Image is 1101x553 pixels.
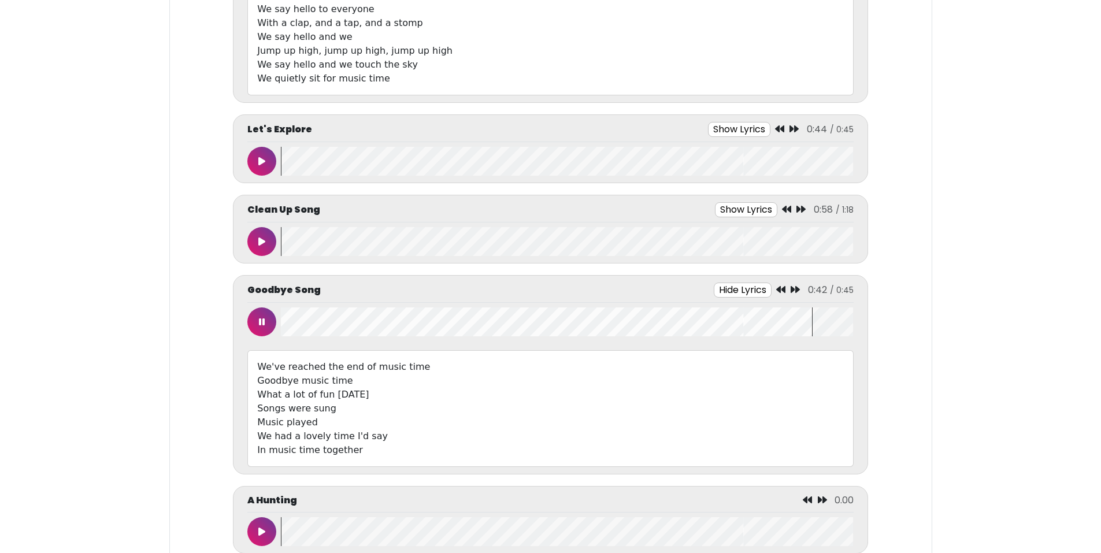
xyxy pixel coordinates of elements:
[714,283,772,298] button: Hide Lyrics
[830,284,854,296] span: / 0:45
[835,493,854,507] span: 0.00
[836,204,854,216] span: / 1:18
[807,123,827,136] span: 0:44
[814,203,833,216] span: 0:58
[247,350,853,467] div: We've reached the end of music time Goodbye music time What a lot of fun [DATE] Songs were sung M...
[830,124,854,135] span: / 0:45
[715,202,777,217] button: Show Lyrics
[247,203,320,217] p: Clean Up Song
[247,283,321,297] p: Goodbye Song
[808,283,827,296] span: 0:42
[708,122,770,137] button: Show Lyrics
[247,123,312,136] p: Let's Explore
[247,493,297,507] p: A Hunting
